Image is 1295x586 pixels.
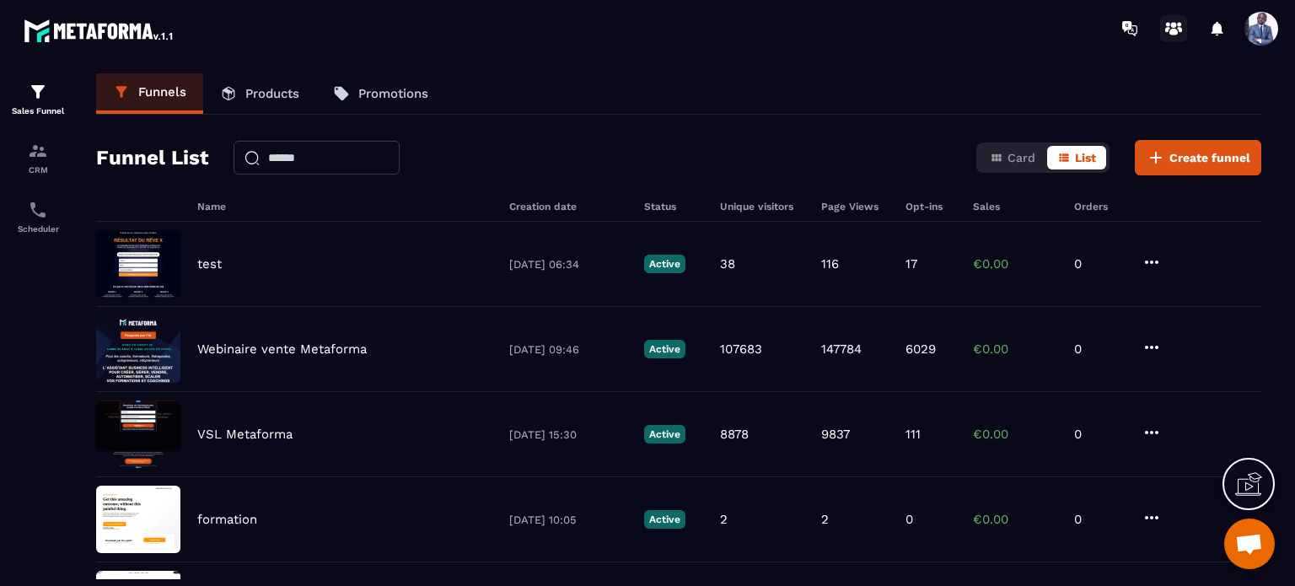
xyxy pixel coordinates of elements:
[4,165,72,175] p: CRM
[197,512,257,527] p: formation
[509,201,627,212] h6: Creation date
[28,200,48,220] img: scheduler
[905,341,936,357] p: 6029
[905,512,913,527] p: 0
[1224,519,1275,569] a: Ouvrir le chat
[644,255,685,273] p: Active
[1074,341,1125,357] p: 0
[197,201,492,212] h6: Name
[245,86,299,101] p: Products
[973,256,1057,271] p: €0.00
[905,256,917,271] p: 17
[1074,427,1125,442] p: 0
[821,512,829,527] p: 2
[197,427,293,442] p: VSL Metaforma
[203,73,316,114] a: Products
[96,486,180,553] img: image
[4,128,72,187] a: formationformationCRM
[96,401,180,468] img: image
[509,343,627,356] p: [DATE] 09:46
[905,427,921,442] p: 111
[4,187,72,246] a: schedulerschedulerScheduler
[4,106,72,116] p: Sales Funnel
[28,141,48,161] img: formation
[1047,146,1106,169] button: List
[720,201,804,212] h6: Unique visitors
[644,340,685,358] p: Active
[720,512,728,527] p: 2
[509,258,627,271] p: [DATE] 06:34
[1075,151,1096,164] span: List
[720,256,735,271] p: 38
[96,315,180,383] img: image
[1135,140,1261,175] button: Create funnel
[720,341,762,357] p: 107683
[1008,151,1035,164] span: Card
[4,69,72,128] a: formationformationSales Funnel
[138,84,186,99] p: Funnels
[1169,149,1250,166] span: Create funnel
[720,427,749,442] p: 8878
[973,427,1057,442] p: €0.00
[509,428,627,441] p: [DATE] 15:30
[644,201,703,212] h6: Status
[96,141,208,175] h2: Funnel List
[644,510,685,529] p: Active
[973,201,1057,212] h6: Sales
[509,513,627,526] p: [DATE] 10:05
[821,341,862,357] p: 147784
[821,256,839,271] p: 116
[905,201,956,212] h6: Opt-ins
[316,73,445,114] a: Promotions
[973,341,1057,357] p: €0.00
[973,512,1057,527] p: €0.00
[644,425,685,444] p: Active
[197,256,222,271] p: test
[1074,201,1125,212] h6: Orders
[96,73,203,114] a: Funnels
[4,224,72,234] p: Scheduler
[358,86,428,101] p: Promotions
[980,146,1045,169] button: Card
[821,427,850,442] p: 9837
[24,15,175,46] img: logo
[96,230,180,298] img: image
[1074,512,1125,527] p: 0
[1074,256,1125,271] p: 0
[821,201,889,212] h6: Page Views
[197,341,367,357] p: Webinaire vente Metaforma
[28,82,48,102] img: formation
